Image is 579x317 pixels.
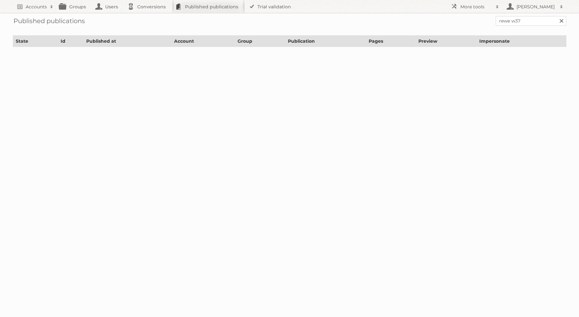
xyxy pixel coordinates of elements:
th: Group [235,36,285,47]
th: Preview [415,36,476,47]
th: Pages [366,36,415,47]
h2: [PERSON_NAME] [515,4,557,10]
th: State [13,36,58,47]
th: Impersonate [476,36,566,47]
th: Publication [285,36,366,47]
h2: Accounts [26,4,47,10]
h2: More tools [460,4,492,10]
th: Id [58,36,83,47]
th: Account [172,36,235,47]
th: Published at [83,36,172,47]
